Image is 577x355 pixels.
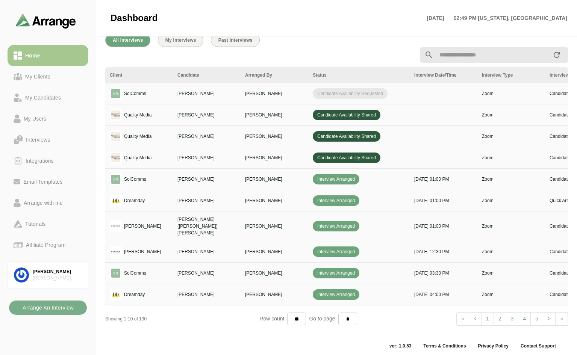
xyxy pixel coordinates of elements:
p: SolComms [124,270,146,276]
p: [PERSON_NAME] [245,154,304,161]
a: [PERSON_NAME][PERSON_NAME] Associates [8,261,88,289]
p: Zoom [482,90,541,97]
span: > [548,316,551,322]
p: Zoom [482,154,541,161]
a: My Clients [8,66,88,87]
p: Zoom [482,248,541,255]
p: [PERSON_NAME] [245,223,304,230]
img: logo [110,246,122,258]
img: logo [110,130,122,142]
p: Zoom [482,223,541,230]
p: 02:49 PM [US_STATE], [GEOGRAPHIC_DATA] [449,14,567,23]
p: [PERSON_NAME] [124,248,161,255]
div: [PERSON_NAME] [33,269,82,275]
a: My Users [8,108,88,129]
p: [PERSON_NAME] [177,248,236,255]
span: Candidate Availability Requested [313,88,388,99]
button: My Interviews [158,33,203,47]
a: 3 [506,312,519,326]
button: Arrange An Interview [9,301,87,315]
p: [PERSON_NAME] [177,270,236,276]
span: Go to page: [306,316,338,322]
span: Candidate Availability Shared [313,153,380,163]
img: logo [110,88,122,100]
a: Affiliate Program [8,234,88,255]
img: logo [110,109,122,121]
p: [DATE] 01:00 PM [414,197,473,204]
p: [PERSON_NAME] [245,112,304,118]
span: Interview Arranged [313,289,359,300]
p: Zoom [482,291,541,298]
p: [PERSON_NAME] [245,248,304,255]
p: [DATE] 12:30 PM [414,248,473,255]
a: Arrange with me [8,192,88,213]
p: [PERSON_NAME] [245,176,304,183]
button: All Interviews [105,33,150,47]
p: [DATE] 01:00 PM [414,223,473,230]
p: [PERSON_NAME] [177,112,236,118]
span: Past Interviews [218,38,253,43]
p: Zoom [482,112,541,118]
i: appended action [552,50,561,59]
span: Dashboard [111,12,158,24]
a: My Candidates [8,87,88,108]
a: Terms & Conditions [417,343,472,349]
span: Interview Arranged [313,174,359,184]
p: Zoom [482,133,541,140]
div: My Candidates [22,93,64,102]
p: [PERSON_NAME] [245,197,304,204]
p: Quality Media [124,112,151,118]
p: [PERSON_NAME] [245,90,304,97]
p: Dreamday [124,197,145,204]
span: All Interviews [112,38,143,43]
div: Arrange with me [21,198,66,207]
img: arrangeai-name-small-logo.4d2b8aee.svg [16,14,76,28]
p: [PERSON_NAME] [124,223,161,230]
a: Email Templates [8,171,88,192]
a: Next [543,312,556,326]
a: 2 [494,312,506,326]
p: [PERSON_NAME] ([PERSON_NAME]) [PERSON_NAME] [177,216,236,236]
div: Interviews [23,135,53,144]
p: [PERSON_NAME] [245,291,304,298]
img: logo [110,220,122,232]
p: [DATE] 04:00 PM [414,291,473,298]
p: [PERSON_NAME] [177,154,236,161]
p: [DATE] 03:30 PM [414,270,473,276]
p: Zoom [482,176,541,183]
div: Showing 1-10 of 130 [105,316,259,322]
div: My Clients [22,72,53,81]
a: Tutorials [8,213,88,234]
a: Privacy Policy [472,343,515,349]
div: Email Templates [20,177,65,186]
p: Quality Media [124,133,151,140]
img: logo [110,267,122,279]
p: [PERSON_NAME] [177,133,236,140]
div: Tutorials [22,219,48,228]
p: Quality Media [124,154,151,161]
a: Home [8,45,88,66]
b: Arrange An Interview [22,301,74,315]
span: Interview Arranged [313,246,359,257]
a: 5 [530,312,543,326]
div: Interview Date/Time [414,72,473,79]
button: Past Interviews [211,33,260,47]
a: Interviews [8,129,88,150]
p: [DATE] 01:00 PM [414,176,473,183]
a: 4 [518,312,531,326]
span: ver: 1.0.53 [383,343,418,349]
img: logo [110,173,122,185]
a: Integrations [8,150,88,171]
img: logo [110,195,122,207]
div: My Users [21,114,49,123]
span: Interview Arranged [313,221,359,231]
span: Interview Arranged [313,195,359,206]
div: Interview Type [482,72,541,79]
p: [PERSON_NAME] [177,176,236,183]
p: SolComms [124,176,146,183]
div: Integrations [23,156,57,165]
div: Candidate [177,72,236,79]
a: Contact Support [515,343,562,349]
img: logo [110,152,122,164]
div: Client [110,72,168,79]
